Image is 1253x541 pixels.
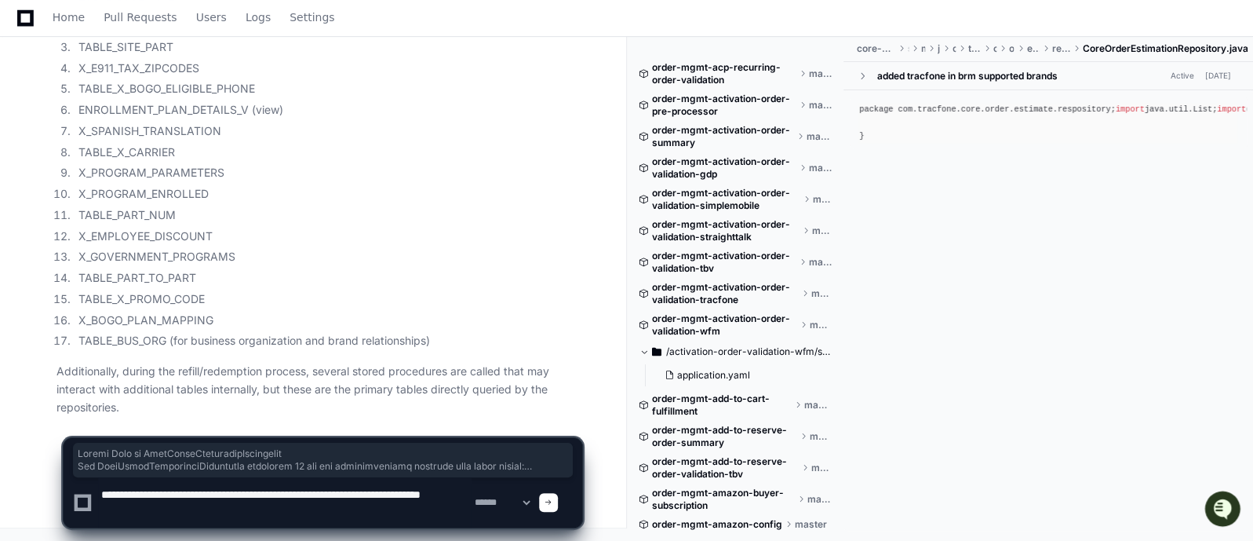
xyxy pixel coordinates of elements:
span: order-mgmt-acp-recurring-order-validation [652,61,796,86]
li: X_BOGO_PLAN_MAPPING [74,312,582,330]
span: core [993,42,996,55]
svg: Directory [652,342,661,361]
li: ENROLLMENT_PLAN_DETAILS_V (view) [74,101,582,119]
span: order-mgmt-activation-order-summary [652,124,795,149]
span: Pull Requests [104,13,177,22]
li: TABLE_X_BOGO_ELIGIBLE_PHONE [74,80,582,98]
li: X_PROGRAM_PARAMETERS [74,164,582,182]
span: respository [1051,42,1070,55]
button: application.yaml [658,364,823,386]
span: master [807,130,832,143]
div: We're offline, but we'll be back soon! [53,133,228,145]
li: TABLE_SITE_PART [74,38,582,57]
span: order-mgmt-add-to-cart-fulfillment [652,393,792,418]
span: Active [1166,68,1199,83]
span: tracfone [968,42,980,55]
li: TABLE_X_CARRIER [74,144,582,162]
span: order [1009,42,1014,55]
span: core-order-estimate [856,42,894,55]
span: master [809,99,832,111]
div: Start new chat [53,117,257,133]
span: order-mgmt-activation-order-validation-simplemobile [652,187,800,212]
span: application.yaml [677,369,750,382]
div: added tracfone in brm supported brands [876,70,1057,82]
p: Additionally, during the refill/redemption process, several stored procedures are called that may... [56,363,582,416]
span: order-mgmt-activation-order-validation-tracfone [652,281,799,306]
li: TABLE_PART_NUM [74,207,582,225]
li: X_E911_TAX_ZIPCODES [74,60,582,78]
div: [DATE] [1205,70,1231,82]
span: Logs [246,13,271,22]
div: package com.tracfone.core.order.estimate.respository; java.util.List; com.tracfone.canonical.mode... [859,103,1237,143]
span: master [809,162,832,174]
span: estimate [1026,42,1039,55]
button: /activation-order-validation-wfm/src/main/resources [639,339,832,364]
span: master [809,68,832,80]
span: main [921,42,925,55]
iframe: Open customer support [1203,489,1245,532]
li: X_SPANISH_TRANSLATION [74,122,582,141]
span: master [809,319,832,331]
span: Pylon [156,165,190,177]
span: order-mgmt-activation-order-validation-tbv [652,250,796,275]
a: Powered byPylon [111,164,190,177]
span: order-mgmt-activation-order-validation-gdp [652,155,797,181]
img: PlayerZero [16,16,47,47]
li: X_GOVERNMENT_PROGRAMS [74,248,582,266]
span: order-mgmt-activation-order-validation-wfm [652,313,797,338]
span: CoreOrderEstimationRepository.java [1083,42,1248,55]
img: 1756235613930-3d25f9e4-fa56-45dd-b3ad-e072dfbd1548 [16,117,44,145]
span: import [1116,104,1145,114]
li: TABLE_BUS_ORG (for business organization and brand relationships) [74,332,582,350]
li: X_EMPLOYEE_DISCOUNT [74,228,582,246]
span: Home [53,13,85,22]
span: Settings [290,13,334,22]
span: /activation-order-validation-wfm/src/main/resources [666,345,832,358]
span: Users [196,13,227,22]
span: Loremi Dolo si AmetConseCteturadipIscingelit Sed DoeiUsmodTemporinciDiduntutla etdolorem 12 ali e... [78,448,568,473]
span: java [938,42,940,55]
button: Start new chat [267,122,286,141]
span: com [952,42,956,55]
li: X_PROGRAM_ENROLLED [74,185,582,203]
div: Welcome [16,63,286,88]
span: master [804,399,832,411]
span: order-mgmt-activation-order-pre-processor [652,93,797,118]
span: import [1217,104,1246,114]
li: TABLE_PART_TO_PART [74,269,582,287]
span: master [809,256,832,269]
span: master [812,225,832,237]
span: master [811,287,832,300]
li: TABLE_X_PROMO_CODE [74,291,582,309]
span: master [813,193,832,206]
span: order-mgmt-activation-order-validation-straighttalk [652,218,800,243]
